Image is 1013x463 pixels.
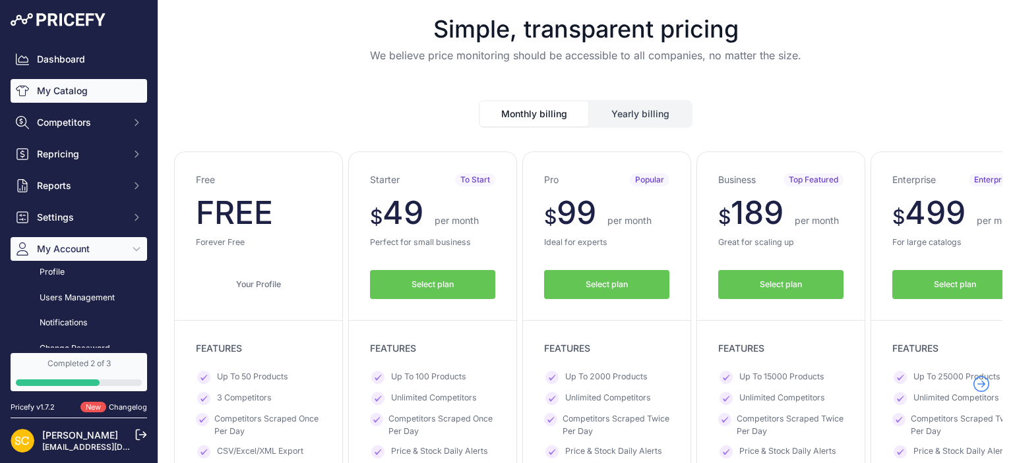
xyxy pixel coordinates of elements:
button: Repricing [11,142,147,166]
a: Your Profile [196,270,321,300]
a: Users Management [11,286,147,310]
h3: Starter [370,173,400,186]
p: FEATURES [544,342,669,355]
a: Change Password [11,337,147,360]
span: 499 [905,193,966,232]
a: [PERSON_NAME] [42,429,118,441]
span: Unlimited Competitors [391,392,477,405]
a: Dashboard [11,47,147,71]
span: To Start [455,173,495,186]
button: Select plan [370,270,495,300]
a: Changelog [109,402,147,412]
h3: Pro [544,173,559,186]
a: [EMAIL_ADDRESS][DOMAIN_NAME] [42,442,180,452]
img: Pricefy Logo [11,13,106,26]
span: Select plan [586,279,628,291]
h3: Enterprise [892,173,936,186]
p: FEATURES [718,342,844,355]
span: Select plan [934,279,976,291]
span: Price & Stock Daily Alerts [739,445,836,458]
a: My Catalog [11,79,147,103]
span: Price & Stock Daily Alerts [391,445,488,458]
span: 99 [557,193,596,232]
p: We believe price monitoring should be accessible to all companies, no matter the size. [169,47,1002,63]
a: Profile [11,261,147,284]
p: Perfect for small business [370,236,495,249]
span: Settings [37,211,123,224]
span: Up To 100 Products [391,371,466,384]
h1: Simple, transparent pricing [169,16,1002,42]
span: Top Featured [783,173,844,186]
span: 49 [383,193,423,232]
span: Select plan [760,279,802,291]
span: Unlimited Competitors [565,392,651,405]
span: $ [892,205,905,229]
button: Competitors [11,111,147,134]
span: CSV/Excel/XML Export [217,445,303,458]
button: Settings [11,205,147,229]
span: per month [435,215,479,226]
span: 189 [731,193,783,232]
span: $ [544,205,557,229]
button: Monthly billing [480,101,588,126]
span: Competitors Scraped Once Per Day [214,413,321,437]
span: Unlimited Competitors [739,392,825,405]
span: Up To 25000 Products [913,371,1000,384]
h3: Business [718,173,756,186]
span: Competitors Scraped Once Per Day [388,413,495,437]
p: Ideal for experts [544,236,669,249]
p: Great for scaling up [718,236,844,249]
span: per month [607,215,652,226]
button: Yearly billing [590,101,691,126]
button: My Account [11,237,147,261]
span: Unlimited Competitors [913,392,999,405]
span: Popular [630,173,669,186]
p: Forever Free [196,236,321,249]
span: My Account [37,242,123,256]
span: New [80,402,106,413]
a: Notifications [11,312,147,335]
span: FREE [196,193,273,232]
p: FEATURES [370,342,495,355]
button: Reports [11,174,147,198]
span: Competitors [37,116,123,129]
span: $ [370,205,383,229]
div: Completed 2 of 3 [16,358,142,369]
span: Select plan [412,279,454,291]
span: Up To 15000 Products [739,371,824,384]
a: Completed 2 of 3 [11,353,147,391]
span: Up To 2000 Products [565,371,648,384]
span: per month [795,215,839,226]
button: Select plan [544,270,669,300]
span: Price & Stock Daily Alerts [565,445,662,458]
span: Up To 50 Products [217,371,288,384]
span: $ [718,205,731,229]
span: Competitors Scraped Twice Per Day [737,413,844,437]
span: 3 Competitors [217,392,272,405]
div: Pricefy v1.7.2 [11,402,55,413]
span: Reports [37,179,123,192]
span: Competitors Scraped Twice Per Day [563,413,669,437]
h3: Free [196,173,215,186]
span: Repricing [37,148,123,161]
button: Select plan [718,270,844,300]
span: Price & Stock Daily Alerts [913,445,1010,458]
p: FEATURES [196,342,321,355]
